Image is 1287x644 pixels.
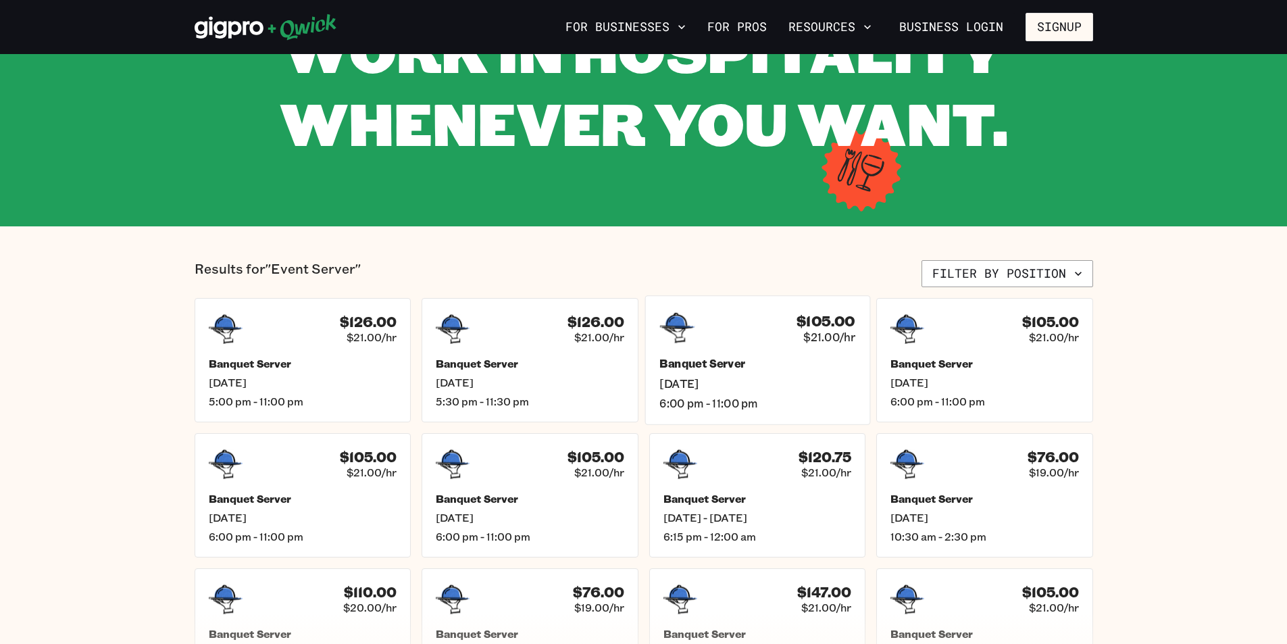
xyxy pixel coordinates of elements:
[209,376,397,389] span: [DATE]
[340,449,397,466] h4: $105.00
[1022,584,1079,601] h4: $105.00
[574,330,624,344] span: $21.00/hr
[799,449,851,466] h4: $120.75
[783,16,877,39] button: Resources
[574,466,624,479] span: $21.00/hr
[1029,601,1079,614] span: $21.00/hr
[195,260,361,287] p: Results for "Event Server"
[436,530,624,543] span: 6:00 pm - 11:00 pm
[436,376,624,389] span: [DATE]
[195,298,411,422] a: $126.00$21.00/hrBanquet Server[DATE]5:00 pm - 11:00 pm
[1028,449,1079,466] h4: $76.00
[209,530,397,543] span: 6:00 pm - 11:00 pm
[890,492,1079,505] h5: Banquet Server
[801,466,851,479] span: $21.00/hr
[663,511,852,524] span: [DATE] - [DATE]
[422,433,638,558] a: $105.00$21.00/hrBanquet Server[DATE]6:00 pm - 11:00 pm
[663,492,852,505] h5: Banquet Server
[567,314,624,330] h4: $126.00
[347,466,397,479] span: $21.00/hr
[574,601,624,614] span: $19.00/hr
[422,298,638,422] a: $126.00$21.00/hrBanquet Server[DATE]5:30 pm - 11:30 pm
[436,395,624,408] span: 5:30 pm - 11:30 pm
[1029,466,1079,479] span: $19.00/hr
[663,530,852,543] span: 6:15 pm - 12:00 am
[436,492,624,505] h5: Banquet Server
[209,627,397,641] h5: Banquet Server
[876,298,1093,422] a: $105.00$21.00/hrBanquet Server[DATE]6:00 pm - 11:00 pm
[1022,314,1079,330] h4: $105.00
[659,376,855,391] span: [DATE]
[209,395,397,408] span: 5:00 pm - 11:00 pm
[340,314,397,330] h4: $126.00
[280,11,1008,162] span: WORK IN HOSPITALITY WHENEVER YOU WANT.
[890,627,1079,641] h5: Banquet Server
[888,13,1015,41] a: Business Login
[209,492,397,505] h5: Banquet Server
[343,601,397,614] span: $20.00/hr
[801,601,851,614] span: $21.00/hr
[573,584,624,601] h4: $76.00
[1029,330,1079,344] span: $21.00/hr
[560,16,691,39] button: For Businesses
[890,530,1079,543] span: 10:30 am - 2:30 pm
[209,357,397,370] h5: Banquet Server
[436,511,624,524] span: [DATE]
[645,295,869,424] a: $105.00$21.00/hrBanquet Server[DATE]6:00 pm - 11:00 pm
[890,511,1079,524] span: [DATE]
[344,584,397,601] h4: $110.00
[195,433,411,558] a: $105.00$21.00/hrBanquet Server[DATE]6:00 pm - 11:00 pm
[663,627,852,641] h5: Banquet Server
[659,357,855,371] h5: Banquet Server
[436,357,624,370] h5: Banquet Server
[649,433,866,558] a: $120.75$21.00/hrBanquet Server[DATE] - [DATE]6:15 pm - 12:00 am
[890,395,1079,408] span: 6:00 pm - 11:00 pm
[1026,13,1093,41] button: Signup
[890,357,1079,370] h5: Banquet Server
[659,396,855,410] span: 6:00 pm - 11:00 pm
[803,330,855,344] span: $21.00/hr
[890,376,1079,389] span: [DATE]
[796,312,855,330] h4: $105.00
[922,260,1093,287] button: Filter by position
[876,433,1093,558] a: $76.00$19.00/hrBanquet Server[DATE]10:30 am - 2:30 pm
[347,330,397,344] span: $21.00/hr
[567,449,624,466] h4: $105.00
[702,16,772,39] a: For Pros
[209,511,397,524] span: [DATE]
[436,627,624,641] h5: Banquet Server
[797,584,851,601] h4: $147.00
